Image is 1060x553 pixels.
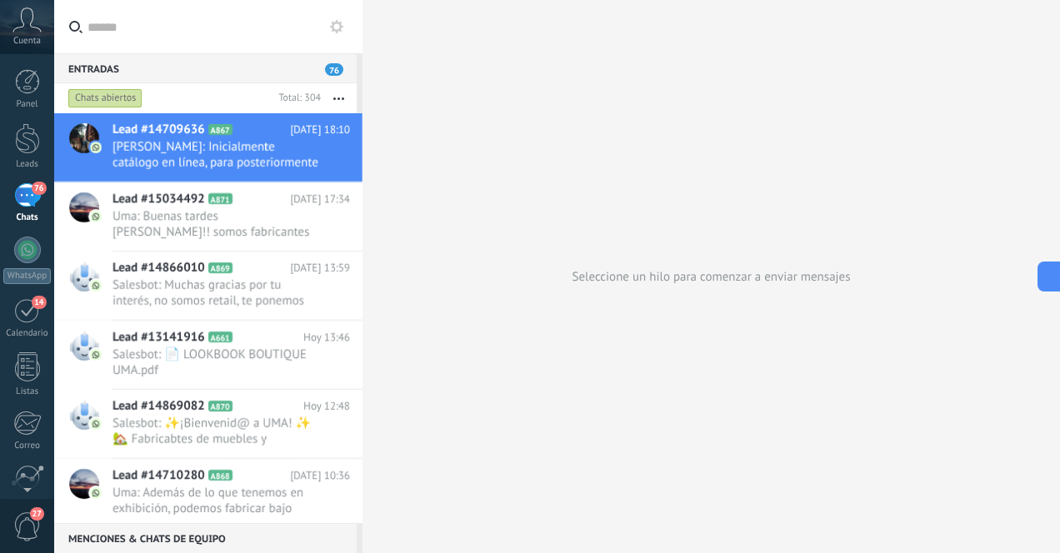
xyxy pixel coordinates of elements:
[112,139,318,171] span: [PERSON_NAME]: Inicialmente catálogo en línea, para posteriormente buscar aperturar uno o dos loc...
[90,211,102,222] img: com.amocrm.amocrmwa.svg
[112,346,318,378] span: Salesbot: 📄 LOOKBOOK BOUTIQUE UMA.pdf
[54,53,357,83] div: Entradas
[54,113,362,182] a: Lead #14709636 A867 [DATE] 18:10 [PERSON_NAME]: Inicialmente catálogo en línea, para posteriormen...
[90,418,102,430] img: com.amocrm.amocrmwa.svg
[112,467,205,484] span: Lead #14710280
[303,398,350,415] span: Hoy 12:48
[32,296,46,309] span: 14
[112,329,205,346] span: Lead #13141916
[272,90,321,107] div: Total: 304
[290,122,350,138] span: [DATE] 18:10
[90,349,102,361] img: com.amocrm.amocrmwa.svg
[3,386,52,397] div: Listas
[290,467,350,484] span: [DATE] 10:36
[112,416,318,447] span: Salesbot: ✨¡Bienvenid@ a UMA! ✨ 🏡 Fabricabtes de muebles y decoración artesanal 💫 Diseñamos y fab...
[290,260,350,276] span: [DATE] 13:59
[90,142,102,153] img: com.amocrm.amocrmwa.svg
[3,328,52,339] div: Calendario
[3,212,52,223] div: Chats
[54,390,362,458] a: Lead #14869082 A870 Hoy 12:48 Salesbot: ✨¡Bienvenid@ a UMA! ✨ 🏡 Fabricabtes de muebles y decoraci...
[3,441,52,451] div: Correo
[68,88,142,108] div: Chats abiertos
[54,252,362,320] a: Lead #14866010 A869 [DATE] 13:59 Salesbot: Muchas gracias por tu interés, no somos retail, te pon...
[290,191,350,207] span: [DATE] 17:34
[32,182,46,195] span: 76
[208,124,232,135] span: A867
[112,277,318,309] span: Salesbot: Muchas gracias por tu interés, no somos retail, te ponemos en contacto con un distribui...
[3,159,52,170] div: Leads
[90,280,102,291] img: com.amocrm.amocrmwa.svg
[112,122,205,138] span: Lead #14709636
[208,193,232,204] span: A871
[3,268,51,284] div: WhatsApp
[208,262,232,273] span: A869
[90,487,102,499] img: com.amocrm.amocrmwa.svg
[54,182,362,251] a: Lead #15034492 A871 [DATE] 17:34 Uma: Buenas tardes [PERSON_NAME]!! somos fabricantes de mobiliar...
[3,99,52,110] div: Panel
[112,208,318,240] span: Uma: Buenas tardes [PERSON_NAME]!! somos fabricantes de mobiliario artesanal boutique en [GEOGRAP...
[112,260,205,276] span: Lead #14866010
[208,401,232,411] span: A870
[54,523,357,553] div: Menciones & Chats de equipo
[208,470,232,481] span: A868
[112,398,205,415] span: Lead #14869082
[13,36,41,47] span: Cuenta
[112,485,318,516] span: Uma: Además de lo que tenemos en exhibición, podemos fabricar bajo pedido el mobiliario que neces...
[208,331,232,342] span: A661
[54,321,362,389] a: Lead #13141916 A661 Hoy 13:46 Salesbot: 📄 LOOKBOOK BOUTIQUE UMA.pdf
[30,507,44,521] span: 27
[54,459,362,527] a: Lead #14710280 A868 [DATE] 10:36 Uma: Además de lo que tenemos en exhibición, podemos fabricar ba...
[325,63,343,76] span: 76
[112,191,205,207] span: Lead #15034492
[303,329,350,346] span: Hoy 13:46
